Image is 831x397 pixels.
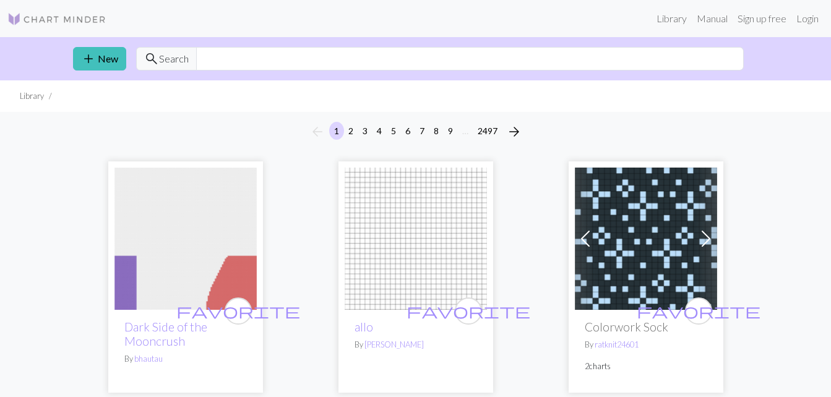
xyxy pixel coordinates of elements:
[81,50,96,67] span: add
[585,320,707,334] h2: Colorwork Sock
[144,50,159,67] span: search
[305,122,527,142] nav: Page navigation
[575,231,717,243] a: Stars
[355,339,477,351] p: By
[372,122,387,140] button: 4
[20,90,44,102] li: Library
[225,297,252,325] button: favourite
[124,320,207,348] a: Dark Side of the Mooncrush
[585,361,707,372] p: 2 charts
[443,122,458,140] button: 9
[124,353,247,365] p: By
[345,168,487,310] img: allo
[73,47,126,70] a: New
[355,320,373,334] a: allo
[386,122,401,140] button: 5
[176,301,300,320] span: favorite
[502,122,527,142] button: Next
[575,168,717,310] img: Stars
[791,6,824,31] a: Login
[114,168,257,310] img: Dark Side of the Mooncrush
[415,122,429,140] button: 7
[407,299,530,323] i: favourite
[343,122,358,140] button: 2
[400,122,415,140] button: 6
[637,301,760,320] span: favorite
[159,51,189,66] span: Search
[585,339,707,351] p: By
[473,122,502,140] button: 2497
[407,301,530,320] span: favorite
[507,123,522,140] span: arrow_forward
[652,6,692,31] a: Library
[429,122,444,140] button: 8
[176,299,300,323] i: favourite
[685,297,712,325] button: favourite
[134,354,163,364] a: bhautau
[692,6,733,31] a: Manual
[114,231,257,243] a: Dark Side of the Mooncrush
[345,231,487,243] a: allo
[637,299,760,323] i: favourite
[507,124,522,139] i: Next
[358,122,372,140] button: 3
[329,122,344,140] button: 1
[733,6,791,31] a: Sign up free
[455,297,482,325] button: favourite
[364,339,424,349] a: [PERSON_NAME]
[595,339,639,349] a: ratknit24601
[7,12,106,27] img: Logo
